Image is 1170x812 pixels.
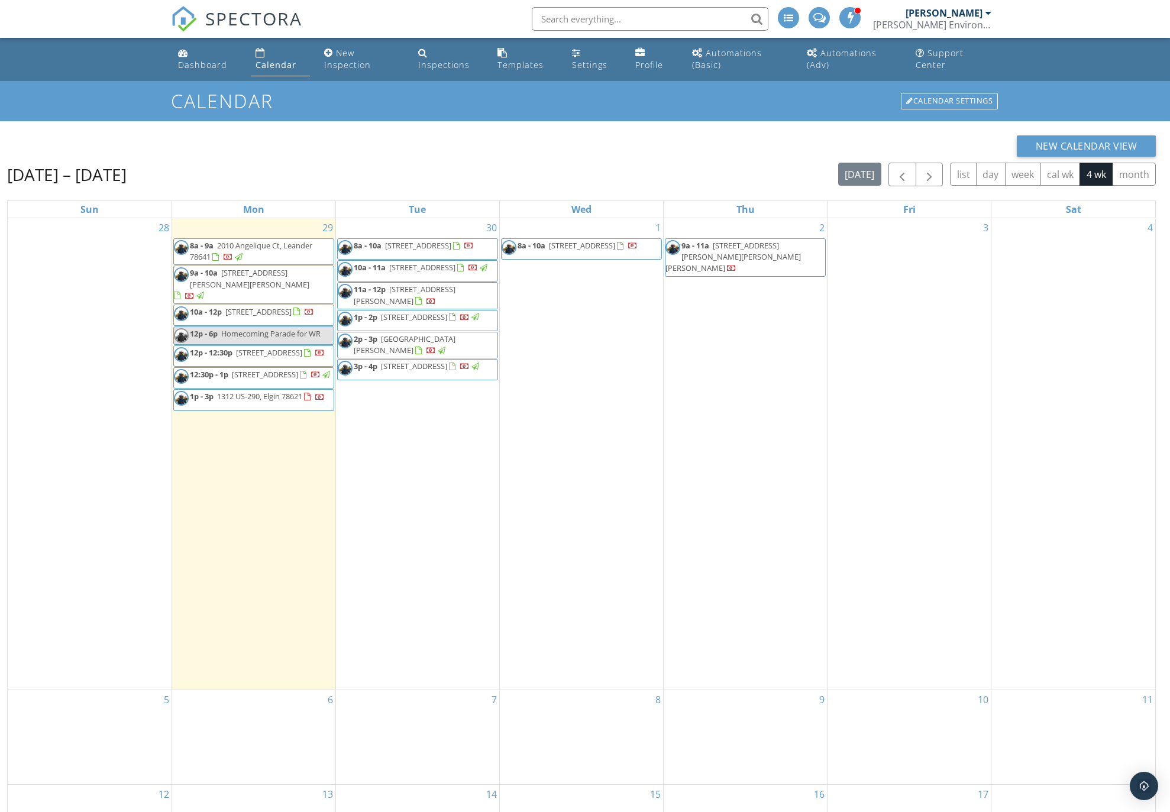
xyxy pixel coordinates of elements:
a: 12:30p - 1p [STREET_ADDRESS] [190,369,332,380]
td: Go to September 29, 2025 [172,218,335,690]
span: 10a - 11a [354,262,386,273]
span: 3p - 4p [354,361,377,371]
td: Go to October 8, 2025 [499,690,663,784]
img: hepic21024x768.jpg [174,267,189,282]
span: [STREET_ADDRESS] [225,306,292,317]
span: [STREET_ADDRESS] [389,262,455,273]
img: hepic21024x768.jpg [338,240,353,255]
td: Go to October 2, 2025 [664,218,828,690]
div: Automations (Basic) [692,47,762,70]
a: Calendar [251,43,310,76]
a: Automations (Advanced) [802,43,901,76]
a: Go to October 9, 2025 [817,690,827,709]
a: Thursday [734,201,757,218]
span: [STREET_ADDRESS] [232,369,298,380]
div: Dashboard [178,59,227,70]
a: Go to September 28, 2025 [156,218,172,237]
a: Go to October 15, 2025 [648,785,663,804]
img: hepic21024x768.jpg [174,328,189,343]
a: Go to October 14, 2025 [484,785,499,804]
span: [STREET_ADDRESS][PERSON_NAME][PERSON_NAME] [190,267,309,289]
div: Automations (Adv) [807,47,877,70]
div: Open Intercom Messenger [1130,772,1158,800]
span: 1p - 2p [354,312,377,322]
a: 2p - 3p [GEOGRAPHIC_DATA][PERSON_NAME] [354,334,455,355]
a: Support Center [911,43,997,76]
td: Go to October 1, 2025 [499,218,663,690]
td: Go to October 5, 2025 [8,690,172,784]
span: 1p - 3p [190,391,214,402]
div: New Inspection [324,47,371,70]
a: Go to October 2, 2025 [817,218,827,237]
a: 1p - 2p [STREET_ADDRESS] [354,312,481,322]
a: 10a - 11a [STREET_ADDRESS] [354,262,489,273]
a: Inspections [413,43,483,76]
a: 9a - 11a [STREET_ADDRESS][PERSON_NAME][PERSON_NAME][PERSON_NAME] [665,238,826,277]
span: 8a - 10a [354,240,382,251]
span: 2010 Angelique Ct, Leander 78641 [190,240,312,262]
td: Go to October 11, 2025 [991,690,1155,784]
img: hepic21024x768.jpg [174,306,189,321]
span: 9a - 11a [681,240,709,251]
a: 11a - 12p [STREET_ADDRESS][PERSON_NAME] [354,284,455,306]
a: 12p - 12:30p [STREET_ADDRESS] [173,345,334,367]
img: hepic21024x768.jpg [338,284,353,299]
h2: [DATE] – [DATE] [7,163,127,186]
img: hepic21024x768.jpg [174,240,189,255]
button: Previous [888,163,916,187]
a: Sunday [78,201,101,218]
span: [STREET_ADDRESS][PERSON_NAME] [354,284,455,306]
img: hepic21024x768.jpg [338,334,353,348]
td: Go to October 10, 2025 [828,690,991,784]
img: hepic21024x768.jpg [174,369,189,384]
img: hepic21024x768.jpg [338,361,353,376]
button: week [1005,163,1041,186]
div: Templates [497,59,544,70]
button: day [976,163,1006,186]
td: Go to October 6, 2025 [172,690,335,784]
span: [STREET_ADDRESS][PERSON_NAME][PERSON_NAME][PERSON_NAME] [665,240,801,273]
button: New Calendar View [1017,135,1156,157]
a: 10a - 11a [STREET_ADDRESS] [337,260,498,282]
a: Go to October 16, 2025 [812,785,827,804]
span: 12:30p - 1p [190,369,228,380]
span: 9a - 10a [190,267,218,278]
a: Go to September 29, 2025 [320,218,335,237]
button: [DATE] [838,163,881,186]
a: 1p - 3p 1312 US-290, Elgin 78621 [173,389,334,410]
a: 11a - 12p [STREET_ADDRESS][PERSON_NAME] [337,282,498,309]
span: 8a - 10a [518,240,545,251]
a: SPECTORA [171,16,302,41]
a: Go to October 11, 2025 [1140,690,1155,709]
a: Go to October 13, 2025 [320,785,335,804]
a: Go to October 1, 2025 [653,218,663,237]
a: 8a - 9a 2010 Angelique Ct, Leander 78641 [190,240,312,262]
div: Calendar [256,59,296,70]
a: Go to October 17, 2025 [975,785,991,804]
a: Dashboard [173,43,241,76]
a: Go to October 6, 2025 [325,690,335,709]
a: Go to October 5, 2025 [161,690,172,709]
a: New Inspection [319,43,404,76]
a: Calendar Settings [900,92,999,111]
div: Support Center [916,47,964,70]
a: 9a - 10a [STREET_ADDRESS][PERSON_NAME][PERSON_NAME] [173,266,334,304]
div: [PERSON_NAME] [906,7,982,19]
button: 4 wk [1079,163,1113,186]
div: Howard Environmental LLC TDLR #ACO1264 [873,19,991,31]
a: Go to October 4, 2025 [1145,218,1155,237]
span: [STREET_ADDRESS] [549,240,615,251]
a: Go to October 8, 2025 [653,690,663,709]
span: [STREET_ADDRESS] [381,361,447,371]
a: Tuesday [406,201,428,218]
a: 1p - 2p [STREET_ADDRESS] [337,310,498,331]
div: Settings [572,59,607,70]
a: 9a - 11a [STREET_ADDRESS][PERSON_NAME][PERSON_NAME][PERSON_NAME] [665,240,801,273]
td: Go to October 7, 2025 [335,690,499,784]
a: Monday [241,201,267,218]
a: 8a - 10a [STREET_ADDRESS] [354,240,474,251]
a: 9a - 10a [STREET_ADDRESS][PERSON_NAME][PERSON_NAME] [174,267,309,300]
a: 10a - 12p [STREET_ADDRESS] [190,306,314,317]
button: Next [916,163,943,187]
a: Go to September 30, 2025 [484,218,499,237]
